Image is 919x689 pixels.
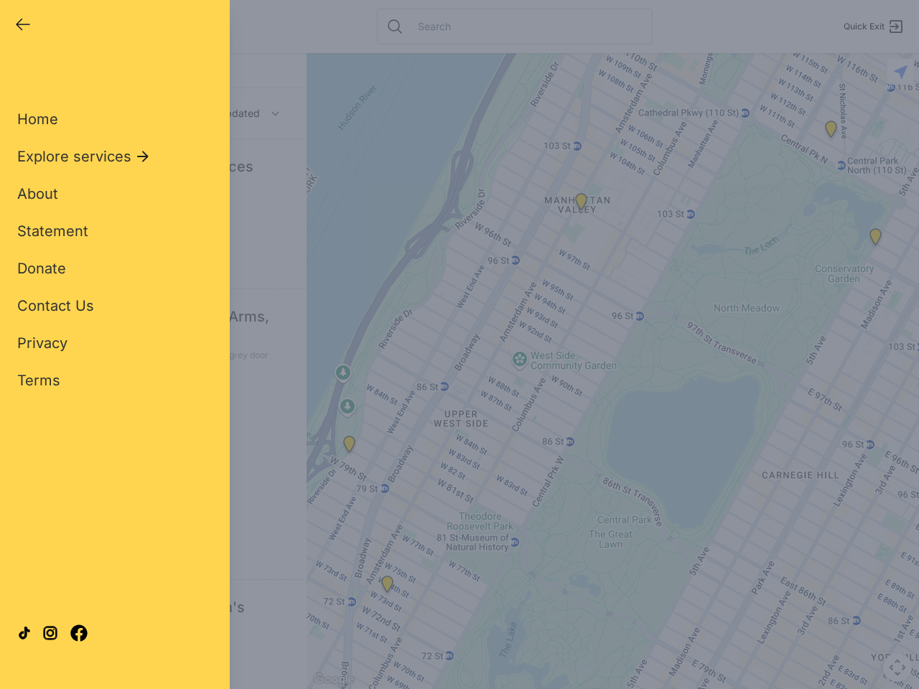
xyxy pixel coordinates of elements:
[17,146,151,167] button: Explore services
[17,370,60,390] a: Terms
[17,296,94,316] a: Contact Us
[17,111,58,128] span: Home
[17,184,58,204] a: About
[17,109,58,129] a: Home
[17,221,88,241] a: Statement
[17,146,131,167] span: Explore services
[17,222,88,240] span: Statement
[17,258,66,278] a: Donate
[17,185,58,202] span: About
[17,297,94,314] span: Contact Us
[17,260,66,277] span: Donate
[17,334,67,352] span: Privacy
[17,333,67,353] a: Privacy
[17,372,60,389] span: Terms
